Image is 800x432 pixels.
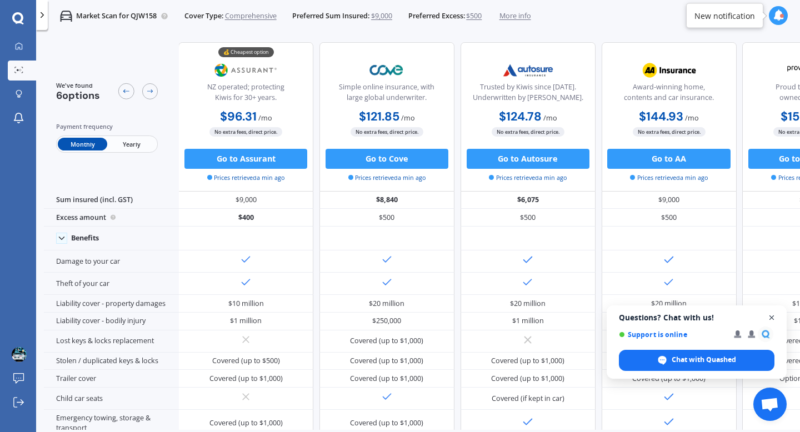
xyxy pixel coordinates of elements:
img: Cove.webp [354,58,420,83]
div: NZ operated; protecting Kiwis for 30+ years. [187,82,305,107]
div: Liability cover - bodily injury [44,313,179,330]
span: 6 options [56,89,100,102]
span: Chat with Quashed [619,350,774,371]
span: We've found [56,81,100,90]
div: $250,000 [372,316,401,326]
div: $1 million [512,316,544,326]
button: Go to Autosure [467,149,589,169]
img: ACg8ocL9XA56nVtkEAr0-Upfjp074m9OAyngslisUiNoroHS39PWQybp=s96-c [12,347,27,362]
span: Preferred Excess: [408,11,465,21]
div: Covered (up to $1,000) [350,374,423,384]
div: $9,000 [178,192,313,209]
span: Prices retrieved a min ago [489,173,567,182]
div: Damage to your car [44,250,179,273]
img: AA.webp [636,58,702,83]
div: Covered (up to $1,000) [491,374,564,384]
div: $20 million [369,299,404,309]
span: / mo [401,113,415,123]
span: No extra fees, direct price. [492,127,564,137]
div: Trusted by Kiwis since [DATE]. Underwritten by [PERSON_NAME]. [469,82,587,107]
div: $500 [319,209,454,227]
div: Liability cover - property damages [44,295,179,313]
span: Prices retrieved a min ago [348,173,426,182]
span: More info [499,11,531,21]
span: Comprehensive [225,11,277,21]
img: Assurant.png [213,58,279,83]
div: Covered (up to $1,000) [350,336,423,346]
div: Child car seats [44,388,179,410]
div: $20 million [510,299,546,309]
img: Autosure.webp [495,58,561,83]
div: Payment frequency [56,122,158,132]
div: $20 million [651,299,687,309]
img: car.f15378c7a67c060ca3f3.svg [60,10,72,22]
span: Prices retrieved a min ago [207,173,285,182]
div: $6,075 [461,192,596,209]
b: $96.31 [220,109,257,124]
div: Simple online insurance, with large global underwriter. [328,82,446,107]
div: 💰 Cheapest option [218,47,274,57]
div: Excess amount [44,209,179,227]
div: Lost keys & locks replacement [44,330,179,353]
span: Preferred Sum Insured: [292,11,369,21]
a: Open chat [753,388,787,421]
span: Support is online [619,330,726,339]
div: $8,840 [319,192,454,209]
div: $500 [602,209,737,227]
div: Covered (up to $1,000) [209,418,283,428]
div: Award-winning home, contents and car insurance. [610,82,728,107]
b: $124.78 [499,109,542,124]
span: No extra fees, direct price. [351,127,423,137]
span: Yearly [107,138,156,150]
div: Benefits [71,234,99,243]
span: Monthly [58,138,107,150]
div: Covered (up to $500) [212,356,280,366]
span: / mo [685,113,699,123]
b: $121.85 [359,109,399,124]
div: Sum insured (incl. GST) [44,192,179,209]
div: Trailer cover [44,370,179,388]
p: Market Scan for QJW158 [76,11,157,21]
div: Covered (up to $1,000) [350,418,423,428]
span: No extra fees, direct price. [633,127,706,137]
button: Go to AA [607,149,730,169]
div: Theft of your car [44,273,179,295]
span: Prices retrieved a min ago [630,173,708,182]
div: $500 [461,209,596,227]
b: $144.93 [639,109,683,124]
span: / mo [258,113,272,123]
button: Go to Assurant [184,149,307,169]
div: Covered (up to $1,000) [209,374,283,384]
div: $9,000 [602,192,737,209]
span: $500 [466,11,482,21]
span: Cover Type: [184,11,223,21]
div: $400 [178,209,313,227]
span: / mo [543,113,557,123]
span: Questions? Chat with us! [619,313,774,322]
div: $1 million [230,316,262,326]
div: New notification [694,10,755,21]
div: Covered (if kept in car) [492,394,564,404]
div: Covered (up to $1,000) [350,356,423,366]
span: Chat with Quashed [672,355,736,365]
div: Stolen / duplicated keys & locks [44,353,179,370]
div: $10 million [228,299,264,309]
button: Go to Cove [326,149,448,169]
span: No extra fees, direct price. [209,127,282,137]
div: Covered (up to $1,000) [491,356,564,366]
span: $9,000 [371,11,392,21]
